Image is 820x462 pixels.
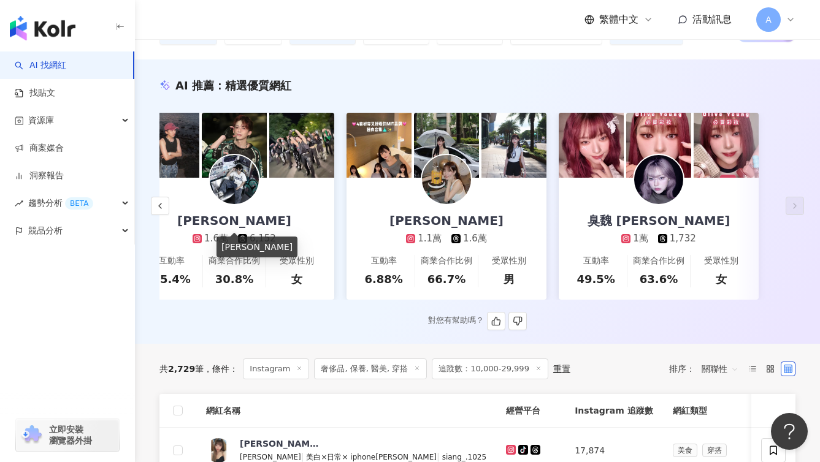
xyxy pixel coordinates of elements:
a: 商案媒合 [15,142,64,154]
a: 臭魏 [PERSON_NAME]1萬1,732互動率49.5%商業合作比例63.6%受眾性別女 [559,178,759,300]
div: [PERSON_NAME] [216,237,297,257]
span: [PERSON_NAME] [240,453,301,461]
a: 洞察報告 [15,170,64,182]
span: 美食 [673,444,697,457]
span: rise [15,199,23,208]
img: post-image [134,113,199,178]
div: BETA [65,197,93,210]
img: KOL Avatar [210,155,259,204]
th: Instagram 追蹤數 [565,394,662,428]
div: 女 [716,271,727,287]
img: post-image [626,113,691,178]
div: 對您有幫助嗎？ [428,312,527,330]
img: post-image [481,113,546,178]
iframe: Help Scout Beacon - Open [771,413,808,450]
span: 關聯性 [702,359,738,379]
span: | [437,452,442,461]
span: 2,729 [168,364,195,374]
img: logo [10,16,75,40]
span: siang_.1025 [442,453,487,461]
span: 活動訊息 [692,13,732,25]
div: 臭魏 [PERSON_NAME] [575,212,743,229]
span: Instagram [243,358,309,379]
img: KOL Avatar [634,155,683,204]
div: 男 [504,271,515,287]
div: 女 [291,271,302,287]
img: KOL Avatar [422,155,471,204]
div: 互動率 [371,255,397,267]
img: post-image [269,113,334,178]
img: post-image [202,113,267,178]
div: 63.6% [640,271,678,287]
div: 互動率 [159,255,185,267]
span: 美白×日常× iphone[PERSON_NAME] [306,453,437,461]
div: 55.4% [152,271,190,287]
img: post-image [414,113,479,178]
div: [PERSON_NAME] [240,437,320,450]
img: post-image [694,113,759,178]
div: [PERSON_NAME] [377,212,516,229]
div: 1萬 [633,232,648,245]
img: post-image [347,113,412,178]
span: 精選優質網紅 [225,79,291,92]
img: chrome extension [20,425,44,445]
span: 立即安裝 瀏覽器外掛 [49,424,92,446]
div: 1.6萬 [463,232,487,245]
div: 49.5% [577,271,615,287]
a: searchAI 找網紅 [15,59,66,72]
a: 找貼文 [15,87,55,99]
img: post-image [559,113,624,178]
div: 1.1萬 [418,232,442,245]
div: [PERSON_NAME] [165,212,304,229]
span: A [765,13,772,26]
div: 商業合作比例 [209,255,260,267]
div: 66.7% [427,271,466,287]
a: [PERSON_NAME]1.1萬1.6萬互動率6.88%商業合作比例66.7%受眾性別男 [347,178,546,300]
span: 競品分析 [28,217,63,244]
span: 條件 ： [204,364,238,374]
span: 資源庫 [28,107,54,134]
div: 受眾性別 [492,255,526,267]
th: 網紅名稱 [196,394,496,428]
div: 受眾性別 [280,255,314,267]
div: 30.8% [215,271,253,287]
div: 1,732 [670,232,696,245]
span: 趨勢分析 [28,189,93,217]
span: 穿搭 [702,444,727,457]
div: AI 推薦 ： [175,78,291,93]
div: 6.88% [364,271,402,287]
div: 1.6萬 [204,232,228,245]
span: | [301,452,307,461]
span: 追蹤數：10,000-29,999 [432,358,548,379]
div: 互動率 [583,255,609,267]
div: 商業合作比例 [421,255,472,267]
span: 繁體中文 [599,13,638,26]
div: 重置 [553,364,570,374]
div: 排序： [669,359,745,379]
span: 奢侈品, 保養, 醫美, 穿搭 [314,358,427,379]
a: chrome extension立即安裝 瀏覽器外掛 [16,418,119,452]
th: 經營平台 [496,394,565,428]
div: 6,152 [250,232,276,245]
div: 商業合作比例 [633,255,684,267]
div: 共 筆 [159,364,204,374]
div: 受眾性別 [704,255,738,267]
